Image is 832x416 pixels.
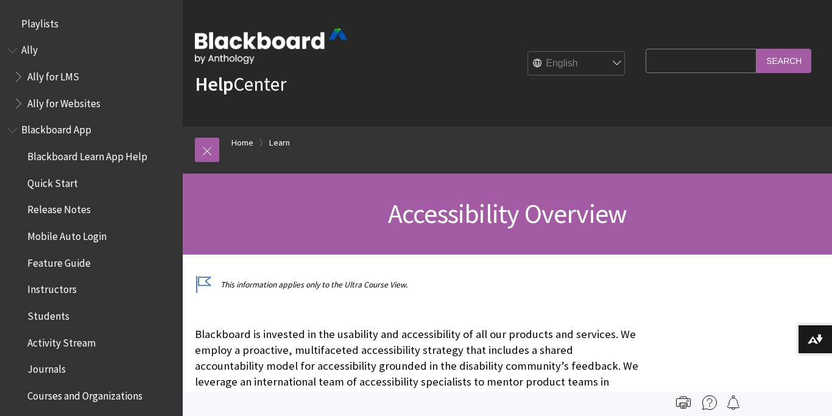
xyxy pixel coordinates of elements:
[27,333,96,349] span: Activity Stream
[27,146,147,163] span: Blackboard Learn App Help
[27,253,91,269] span: Feature Guide
[231,135,253,150] a: Home
[269,135,290,150] a: Learn
[27,66,79,83] span: Ally for LMS
[195,72,286,96] a: HelpCenter
[27,200,91,216] span: Release Notes
[27,280,77,296] span: Instructors
[702,395,717,410] img: More help
[388,197,627,230] span: Accessibility Overview
[7,13,175,34] nav: Book outline for Playlists
[726,395,741,410] img: Follow this page
[27,93,100,110] span: Ally for Websites
[27,386,143,402] span: Courses and Organizations
[676,395,691,410] img: Print
[195,279,640,291] p: This information applies only to the Ultra Course View.
[27,306,69,322] span: Students
[756,49,811,72] input: Search
[27,226,107,242] span: Mobile Auto Login
[528,51,626,76] select: Site Language Selector
[195,72,233,96] strong: Help
[21,120,91,136] span: Blackboard App
[27,173,78,189] span: Quick Start
[27,359,66,376] span: Journals
[195,29,347,64] img: Blackboard by Anthology
[21,13,58,30] span: Playlists
[7,40,175,114] nav: Book outline for Anthology Ally Help
[21,40,38,57] span: Ally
